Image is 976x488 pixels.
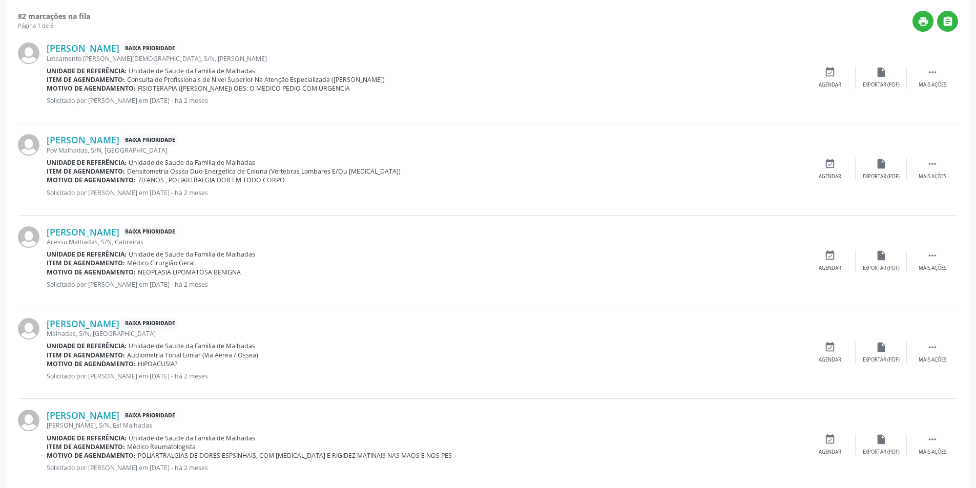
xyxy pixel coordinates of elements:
span: Médico Reumatologista [127,442,196,451]
span: FISIOTERAPIA ([PERSON_NAME]) OBS: O MEDICO PEDIO COM URGENCIA [138,84,350,93]
div: Exportar (PDF) [863,265,900,272]
a: [PERSON_NAME] [47,134,119,145]
i:  [927,434,938,445]
div: Exportar (PDF) [863,356,900,364]
p: Solicitado por [PERSON_NAME] em [DATE] - há 2 meses [47,280,804,289]
span: Unidade de Saude da Familia de Malhadas [129,158,255,167]
div: Pov Malhadas, S/N, [GEOGRAPHIC_DATA] [47,146,804,155]
span: Consulta de Profissionais de Nivel Superior Na Atenção Especializada ([PERSON_NAME]) [127,75,385,84]
div: [PERSON_NAME], S/N, Esf Malhadas [47,421,804,430]
div: Mais ações [919,81,946,89]
i: insert_drive_file [876,342,887,353]
i:  [942,16,953,27]
span: NEOPLASIA LIPOMATOSA BENIGNA [138,268,241,277]
i: insert_drive_file [876,250,887,261]
div: Exportar (PDF) [863,81,900,89]
span: Médico Cirurgião Geral [127,259,195,267]
span: Densitometria Ossea Duo-Energetica de Coluna (Vertebras Lombares E/Ou [MEDICAL_DATA]) [127,167,401,176]
i:  [927,158,938,169]
div: Exportar (PDF) [863,449,900,456]
div: Agendar [819,81,841,89]
button: print [912,11,933,32]
b: Unidade de referência: [47,250,127,259]
span: Baixa Prioridade [123,227,177,238]
p: Solicitado por [PERSON_NAME] em [DATE] - há 2 meses [47,188,804,197]
i:  [927,342,938,353]
a: [PERSON_NAME] [47,43,119,54]
i: print [918,16,929,27]
i:  [927,67,938,78]
div: Malhadas, S/N, [GEOGRAPHIC_DATA] [47,329,804,338]
b: Item de agendamento: [47,259,125,267]
span: Baixa Prioridade [123,135,177,145]
span: 70 ANOS , POLIARTRALGIA DOR EM TODO CORPO [138,176,285,184]
b: Unidade de referência: [47,67,127,75]
button:  [937,11,958,32]
span: POLIARTRALGIAS DE DORES ESPSINHAIS, COM [MEDICAL_DATA] E RIGIDEZ MATINAIS NAS MAOS E NOS PES [138,451,452,460]
i: insert_drive_file [876,158,887,169]
span: Unidade de Saude da Familia de Malhadas [129,434,255,442]
b: Motivo de agendamento: [47,84,136,93]
img: img [18,134,39,156]
img: img [18,226,39,248]
div: Agendar [819,449,841,456]
b: Unidade de referência: [47,158,127,167]
b: Motivo de agendamento: [47,451,136,460]
b: Unidade de referência: [47,342,127,350]
span: Baixa Prioridade [123,410,177,421]
img: img [18,43,39,64]
div: Página 1 de 6 [18,22,90,30]
b: Item de agendamento: [47,351,125,359]
span: HIPOACUSIA? [138,359,177,368]
strong: 82 marcações na fila [18,11,90,21]
div: Agendar [819,356,841,364]
b: Motivo de agendamento: [47,359,136,368]
span: Unidade de Saude da Familia de Malhadas [129,342,255,350]
b: Item de agendamento: [47,442,125,451]
span: Unidade de Saude da Familia de Malhadas [129,250,255,259]
i: insert_drive_file [876,67,887,78]
b: Unidade de referência: [47,434,127,442]
b: Item de agendamento: [47,75,125,84]
img: img [18,318,39,340]
b: Motivo de agendamento: [47,176,136,184]
img: img [18,410,39,431]
div: Agendar [819,173,841,180]
span: Baixa Prioridade [123,319,177,329]
div: Mais ações [919,265,946,272]
i: event_available [824,250,836,261]
div: Acesso Malhadas, S/N, Cabreiras [47,238,804,246]
i: event_available [824,434,836,445]
b: Item de agendamento: [47,167,125,176]
i: insert_drive_file [876,434,887,445]
i:  [927,250,938,261]
div: Mais ações [919,356,946,364]
b: Motivo de agendamento: [47,268,136,277]
div: Mais ações [919,449,946,456]
div: Agendar [819,265,841,272]
a: [PERSON_NAME] [47,410,119,421]
i: event_available [824,67,836,78]
p: Solicitado por [PERSON_NAME] em [DATE] - há 2 meses [47,463,804,472]
span: Unidade de Saude da Familia de Malhadas [129,67,255,75]
p: Solicitado por [PERSON_NAME] em [DATE] - há 2 meses [47,372,804,380]
div: Exportar (PDF) [863,173,900,180]
div: Mais ações [919,173,946,180]
span: Baixa Prioridade [123,43,177,54]
p: Solicitado por [PERSON_NAME] em [DATE] - há 2 meses [47,96,804,105]
a: [PERSON_NAME] [47,226,119,238]
span: Audiometria Tonal Limiar (Via Aerea / Ossea) [127,351,258,359]
a: [PERSON_NAME] [47,318,119,329]
i: event_available [824,158,836,169]
i: event_available [824,342,836,353]
div: Loteamento [PERSON_NAME][DEMOGRAPHIC_DATA], S/N, [PERSON_NAME] [47,54,804,63]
